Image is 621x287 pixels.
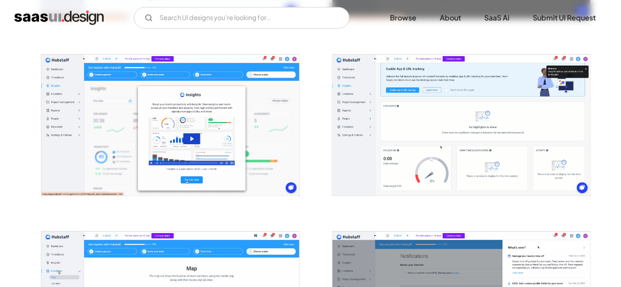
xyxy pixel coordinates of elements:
a: open lightbox [41,55,299,196]
a: About [429,8,472,28]
input: Search UI designs you're looking for... [134,7,350,29]
img: 645b361099ba34b21a1a202c_Hubstaff%20Time%20Tracking%20and%20Productivity%20Monitoring%20Tool%20In... [41,55,299,196]
a: SaaS Ai [474,8,520,28]
a: Submit UI Request [522,8,607,28]
a: Browse [379,8,427,28]
a: open lightbox [333,55,590,196]
a: home [14,11,104,25]
form: Email Form [134,7,350,29]
img: 645b3610dcc49a264511a26e_Hubstaff%20Time%20Tracking%20and%20Productivity%20Monitoring%20Tool%20In... [333,55,590,196]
